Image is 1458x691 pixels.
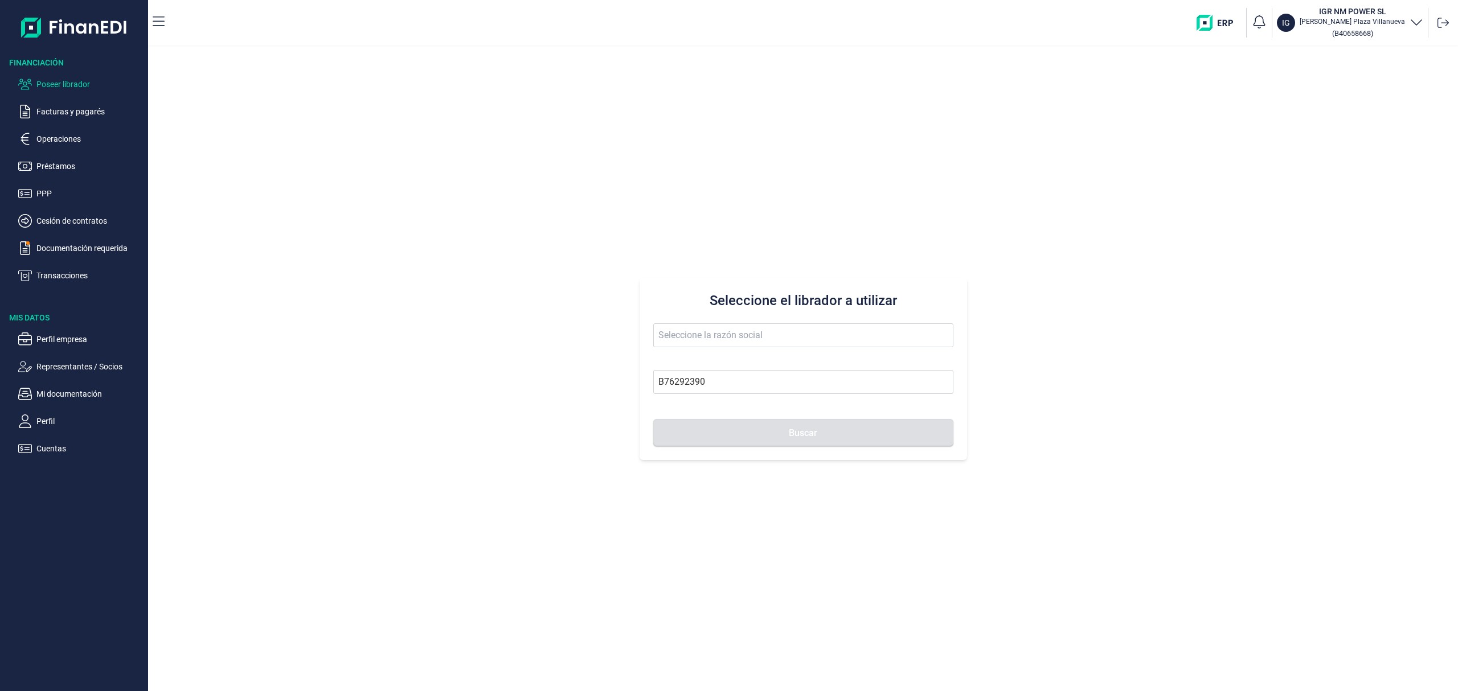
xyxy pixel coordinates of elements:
button: PPP [18,187,144,200]
p: Préstamos [36,159,144,173]
input: Seleccione la razón social [653,323,953,347]
button: Cuentas [18,442,144,455]
img: Logo de aplicación [21,9,128,46]
p: Perfil [36,414,144,428]
button: Préstamos [18,159,144,173]
h3: IGR NM POWER SL [1300,6,1405,17]
input: Busque por NIF [653,370,953,394]
button: Buscar [653,419,953,446]
button: Perfil empresa [18,332,144,346]
button: Poseer librador [18,77,144,91]
button: Perfil [18,414,144,428]
button: IGIGR NM POWER SL[PERSON_NAME] Plaza Villanueva(B40658668) [1277,6,1423,40]
p: Documentación requerida [36,241,144,255]
button: Facturas y pagarés [18,105,144,118]
p: Operaciones [36,132,144,146]
button: Documentación requerida [18,241,144,255]
p: Facturas y pagarés [36,105,144,118]
p: Cuentas [36,442,144,455]
img: erp [1197,15,1242,31]
small: Copiar cif [1332,29,1373,38]
p: PPP [36,187,144,200]
h3: Seleccione el librador a utilizar [653,291,953,310]
p: Representantes / Socios [36,360,144,373]
button: Transacciones [18,269,144,282]
p: Cesión de contratos [36,214,144,228]
button: Representantes / Socios [18,360,144,373]
p: Perfil empresa [36,332,144,346]
button: Mi documentación [18,387,144,401]
button: Cesión de contratos [18,214,144,228]
span: Buscar [789,429,817,437]
p: [PERSON_NAME] Plaza Villanueva [1300,17,1405,26]
button: Operaciones [18,132,144,146]
p: IG [1282,17,1290,28]
p: Poseer librador [36,77,144,91]
p: Transacciones [36,269,144,282]
p: Mi documentación [36,387,144,401]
